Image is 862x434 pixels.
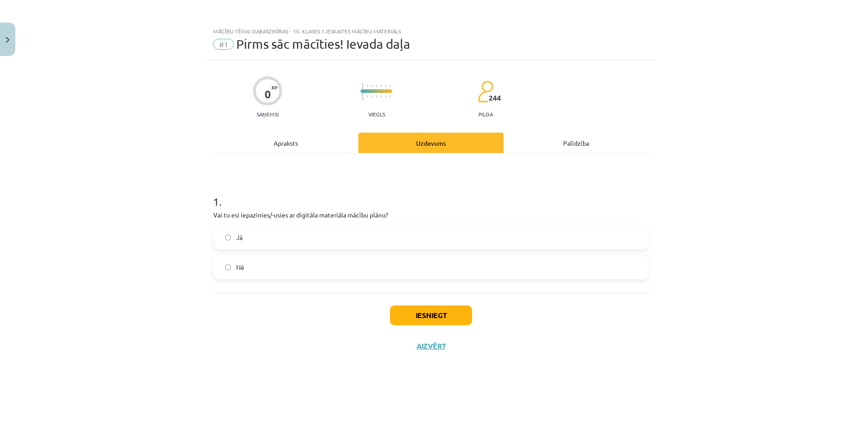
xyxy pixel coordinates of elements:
img: icon-close-lesson-0947bae3869378f0d4975bcd49f059093ad1ed9edebbc8119c70593378902aed.svg [6,37,9,43]
img: icon-short-line-57e1e144782c952c97e751825c79c345078a6d821885a25fce030b3d8c18986b.svg [376,85,377,87]
div: Palīdzība [504,133,649,153]
img: icon-short-line-57e1e144782c952c97e751825c79c345078a6d821885a25fce030b3d8c18986b.svg [367,95,368,97]
span: XP [271,85,277,90]
button: Iesniegt [390,305,472,325]
img: icon-short-line-57e1e144782c952c97e751825c79c345078a6d821885a25fce030b3d8c18986b.svg [385,85,386,87]
span: 244 [489,94,501,102]
img: icon-short-line-57e1e144782c952c97e751825c79c345078a6d821885a25fce030b3d8c18986b.svg [381,85,381,87]
img: icon-short-line-57e1e144782c952c97e751825c79c345078a6d821885a25fce030b3d8c18986b.svg [385,95,386,97]
span: Nē [236,263,244,272]
button: Aizvērt [414,342,448,351]
div: Apraksts [213,133,358,153]
img: icon-short-line-57e1e144782c952c97e751825c79c345078a6d821885a25fce030b3d8c18986b.svg [376,95,377,97]
img: students-c634bb4e5e11cddfef0936a35e636f08e4e9abd3cc4e673bd6f9a4125e45ecb1.svg [477,80,493,103]
img: icon-short-line-57e1e144782c952c97e751825c79c345078a6d821885a25fce030b3d8c18986b.svg [390,95,390,97]
p: pilda [478,111,493,117]
span: Jā [236,233,243,242]
img: icon-short-line-57e1e144782c952c97e751825c79c345078a6d821885a25fce030b3d8c18986b.svg [381,95,381,97]
div: Uzdevums [358,133,504,153]
p: Saņemsi [253,111,282,117]
div: Mācību tēma: Dabaszinības - 10. klases 1.ieskaites mācību materiāls [213,28,649,34]
div: 0 [265,88,271,101]
span: #1 [213,39,234,50]
p: Vai tu esi iepazinies/-usies ar digitāla materiāla mācību plānu? [213,210,649,220]
input: Jā [225,235,231,240]
input: Nē [225,264,231,270]
img: icon-short-line-57e1e144782c952c97e751825c79c345078a6d821885a25fce030b3d8c18986b.svg [367,85,368,87]
h1: 1 . [213,180,649,208]
p: Viegls [368,111,385,117]
img: icon-short-line-57e1e144782c952c97e751825c79c345078a6d821885a25fce030b3d8c18986b.svg [390,85,390,87]
span: Pirms sāc mācīties! Ievada daļa [236,37,410,51]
